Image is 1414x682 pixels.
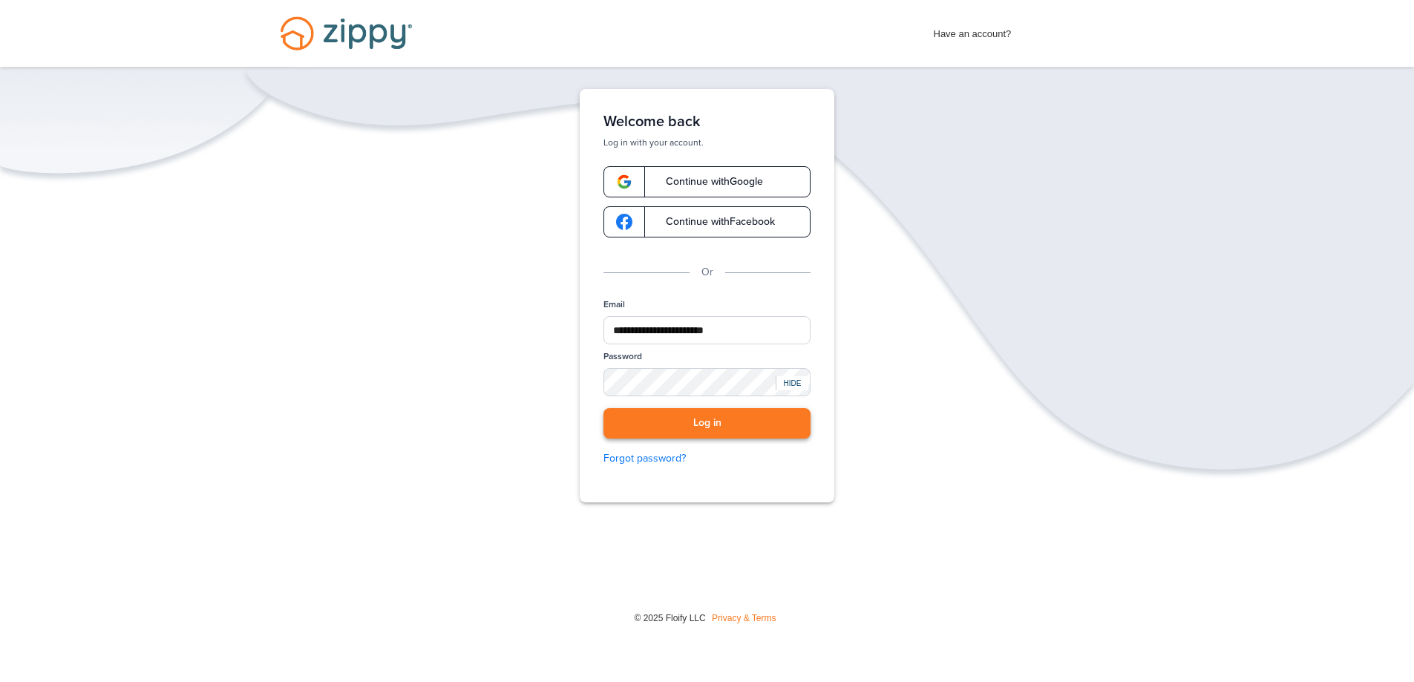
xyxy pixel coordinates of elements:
img: google-logo [616,174,632,190]
label: Password [603,350,642,363]
span: Continue with Facebook [651,217,775,227]
p: Or [701,264,713,281]
h1: Welcome back [603,113,811,131]
a: Forgot password? [603,450,811,467]
img: google-logo [616,214,632,230]
div: HIDE [776,376,808,390]
button: Log in [603,408,811,439]
span: Continue with Google [651,177,763,187]
input: Email [603,316,811,344]
span: © 2025 Floify LLC [634,613,705,623]
span: Have an account? [934,19,1012,42]
a: Privacy & Terms [712,613,776,623]
a: google-logoContinue withFacebook [603,206,811,237]
p: Log in with your account. [603,137,811,148]
input: Password [603,368,811,396]
a: google-logoContinue withGoogle [603,166,811,197]
label: Email [603,298,625,311]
